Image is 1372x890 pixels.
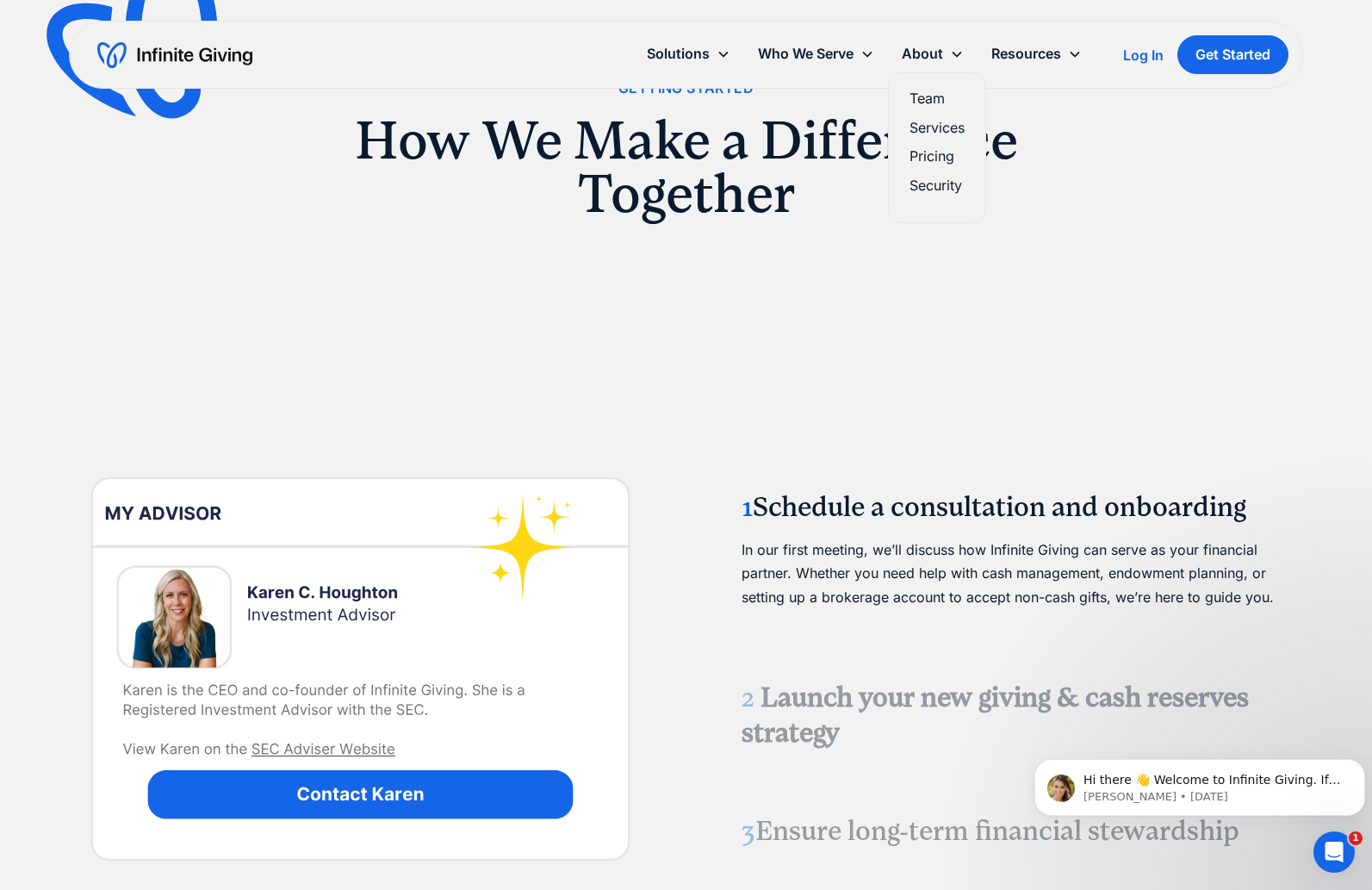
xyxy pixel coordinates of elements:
a: home [97,41,252,69]
iframe: Intercom live chat [1313,831,1355,873]
a: Log In [1123,45,1164,65]
a: Security [909,174,965,197]
div: Solutions [647,42,710,65]
h2: How We Make a Difference Together [245,114,1127,221]
nav: About [888,72,986,223]
div: Who We Serve [744,35,888,72]
div: About [888,35,978,72]
p: In our first meeting, we’ll discuss how Infinite Giving can serve as your financial partner. Whet... [742,538,1283,609]
div: Who We Serve [758,42,854,65]
span: 1 [742,491,753,523]
span: 1 [1349,831,1363,845]
strong: Launch your new giving & cash reserves strategy [742,682,1249,750]
h3: Schedule a consultation and onboarding [742,489,1283,526]
span: 3 [742,815,755,847]
a: Get Started [1177,35,1288,74]
a: Team [909,87,965,110]
span: 2 [742,682,754,713]
h3: Ensure long-term financial stewardship [742,813,1283,850]
a: Services [909,116,965,140]
div: Resources [978,35,1096,72]
a: Pricing [909,145,965,168]
div: Log In [1123,48,1164,62]
div: About [902,42,943,65]
iframe: Intercom notifications message [1027,723,1372,843]
div: Resources [991,42,1061,65]
div: Solutions [633,35,744,72]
